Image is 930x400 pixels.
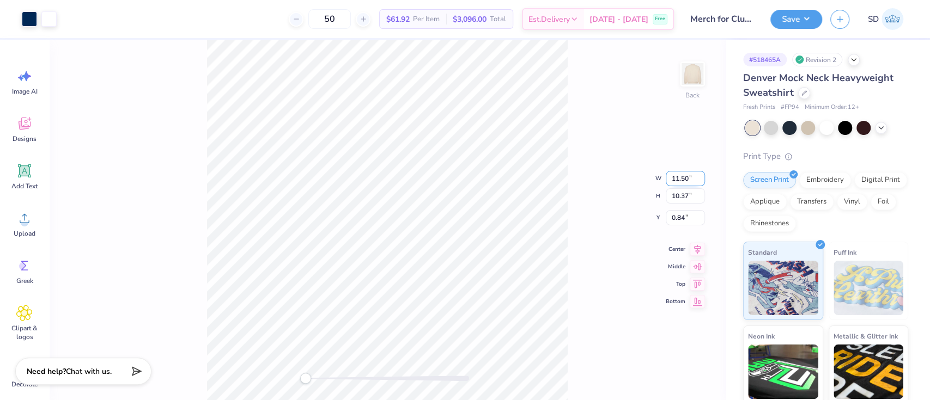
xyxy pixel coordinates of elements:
[799,172,851,188] div: Embroidery
[413,14,440,25] span: Per Item
[16,276,33,285] span: Greek
[743,194,787,210] div: Applique
[748,344,818,399] img: Neon Ink
[666,245,685,254] span: Center
[666,262,685,271] span: Middle
[666,280,685,288] span: Top
[27,366,66,377] strong: Need help?
[770,10,822,29] button: Save
[66,366,112,377] span: Chat with us.
[871,194,896,210] div: Foil
[655,15,665,23] span: Free
[743,103,775,112] span: Fresh Prints
[14,229,35,238] span: Upload
[13,134,37,143] span: Designs
[743,216,796,232] div: Rhinestones
[490,14,506,25] span: Total
[863,8,908,30] a: SD
[11,380,38,389] span: Decorate
[7,324,42,341] span: Clipart & logos
[743,172,796,188] div: Screen Print
[682,63,703,85] img: Back
[743,150,908,163] div: Print Type
[453,14,487,25] span: $3,096.00
[308,9,351,29] input: – –
[805,103,859,112] span: Minimum Order: 12 +
[666,297,685,306] span: Bottom
[300,373,311,384] div: Accessibility label
[882,8,903,30] img: Sparsh Drolia
[12,87,38,96] span: Image AI
[781,103,799,112] span: # FP94
[685,90,700,100] div: Back
[837,194,867,210] div: Vinyl
[834,330,898,342] span: Metallic & Glitter Ink
[834,261,904,315] img: Puff Ink
[743,53,787,66] div: # 518465A
[834,247,856,258] span: Puff Ink
[868,13,879,26] span: SD
[748,330,775,342] span: Neon Ink
[834,344,904,399] img: Metallic & Glitter Ink
[748,261,818,315] img: Standard
[682,8,762,30] input: Untitled Design
[589,14,648,25] span: [DATE] - [DATE]
[748,247,777,258] span: Standard
[11,182,38,190] span: Add Text
[854,172,907,188] div: Digital Print
[792,53,842,66] div: Revision 2
[528,14,570,25] span: Est. Delivery
[386,14,410,25] span: $61.92
[790,194,834,210] div: Transfers
[743,71,893,99] span: Denver Mock Neck Heavyweight Sweatshirt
